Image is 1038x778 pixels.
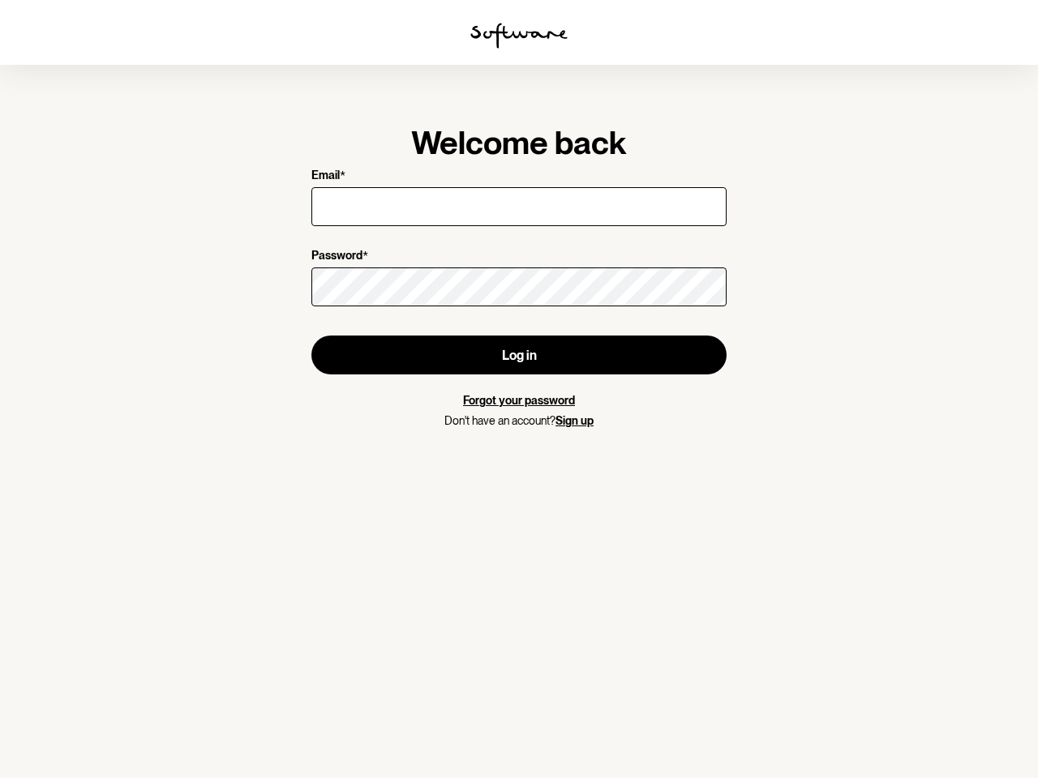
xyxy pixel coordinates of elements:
a: Sign up [555,414,594,427]
img: software logo [470,23,568,49]
a: Forgot your password [463,394,575,407]
p: Email [311,169,340,184]
h1: Welcome back [311,123,727,162]
p: Password [311,249,362,264]
p: Don't have an account? [311,414,727,428]
button: Log in [311,336,727,374]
